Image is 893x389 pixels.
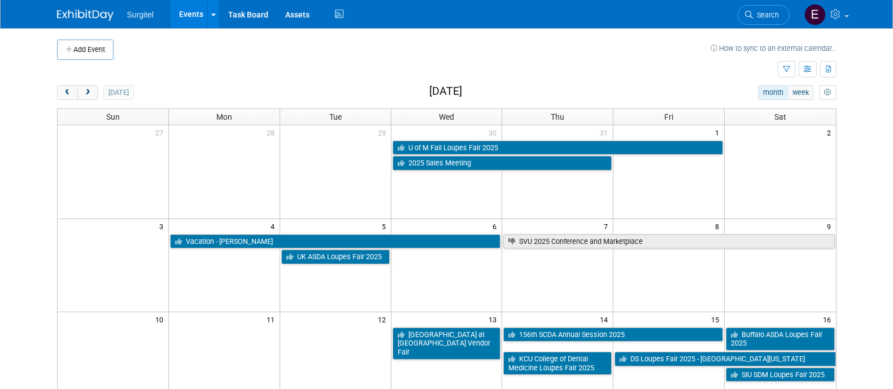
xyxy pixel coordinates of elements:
span: 11 [265,312,280,326]
a: How to sync to an external calendar... [711,44,837,53]
a: Search [738,5,790,25]
span: 30 [487,125,502,139]
span: Fri [664,112,673,121]
span: 13 [487,312,502,326]
span: 29 [377,125,391,139]
a: 2025 Sales Meeting [393,156,612,171]
span: Wed [439,112,454,121]
h2: [DATE] [429,85,462,98]
span: Thu [551,112,564,121]
span: 27 [154,125,168,139]
span: 15 [710,312,724,326]
span: Tue [329,112,342,121]
button: Add Event [57,40,114,60]
img: ExhibitDay [57,10,114,21]
button: week [787,85,813,100]
span: Sat [774,112,786,121]
span: 2 [826,125,836,139]
a: U of M Fall Loupes Fair 2025 [393,141,724,155]
a: DS Loupes Fair 2025 - [GEOGRAPHIC_DATA][US_STATE] [615,352,835,366]
a: SVU 2025 Conference and Marketplace [503,234,834,249]
a: 156th SCDA Annual Session 2025 [503,327,723,342]
span: 4 [269,219,280,233]
span: 8 [714,219,724,233]
button: prev [57,85,78,100]
span: 10 [154,312,168,326]
span: Mon [216,112,232,121]
i: Personalize Calendar [824,89,831,97]
span: 3 [158,219,168,233]
span: 31 [599,125,613,139]
span: 6 [491,219,502,233]
span: 9 [826,219,836,233]
button: next [77,85,98,100]
span: 5 [381,219,391,233]
a: KCU College of Dental Medicine Loupes Fair 2025 [503,352,612,375]
span: 16 [822,312,836,326]
button: [DATE] [103,85,133,100]
span: Surgitel [127,10,154,19]
span: 1 [714,125,724,139]
button: month [758,85,788,100]
a: Vacation - [PERSON_NAME] [170,234,501,249]
span: 14 [599,312,613,326]
span: Sun [106,112,120,121]
a: SIU SDM Loupes Fair 2025 [726,368,834,382]
a: UK ASDA Loupes Fair 2025 [281,250,390,264]
span: 7 [603,219,613,233]
span: Search [753,11,779,19]
a: Buffalo ASDA Loupes Fair 2025 [726,327,834,351]
img: Event Coordinator [804,4,826,25]
a: [GEOGRAPHIC_DATA] at [GEOGRAPHIC_DATA] Vendor Fair [393,327,501,360]
span: 28 [265,125,280,139]
span: 12 [377,312,391,326]
button: myCustomButton [819,85,836,100]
